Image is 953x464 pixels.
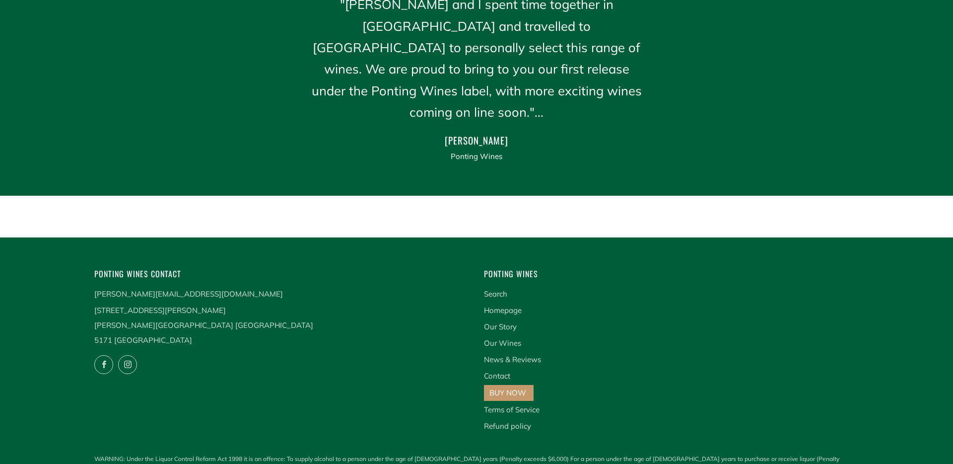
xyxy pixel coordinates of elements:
[484,267,859,281] h4: Ponting Wines
[484,371,510,381] a: Contact
[489,388,526,397] a: BUY NOW
[484,338,521,348] a: Our Wines
[94,289,283,299] a: [PERSON_NAME][EMAIL_ADDRESS][DOMAIN_NAME]
[484,355,541,364] a: News & Reviews
[484,322,517,331] a: Our Story
[308,132,645,149] h4: [PERSON_NAME]
[484,421,531,431] a: Refund policy
[94,303,469,348] p: [STREET_ADDRESS][PERSON_NAME] [PERSON_NAME][GEOGRAPHIC_DATA] [GEOGRAPHIC_DATA] 5171 [GEOGRAPHIC_D...
[484,289,507,299] a: Search
[308,149,645,164] p: Ponting Wines
[484,405,540,414] a: Terms of Service
[94,267,469,281] h4: Ponting Wines Contact
[484,306,522,315] a: Homepage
